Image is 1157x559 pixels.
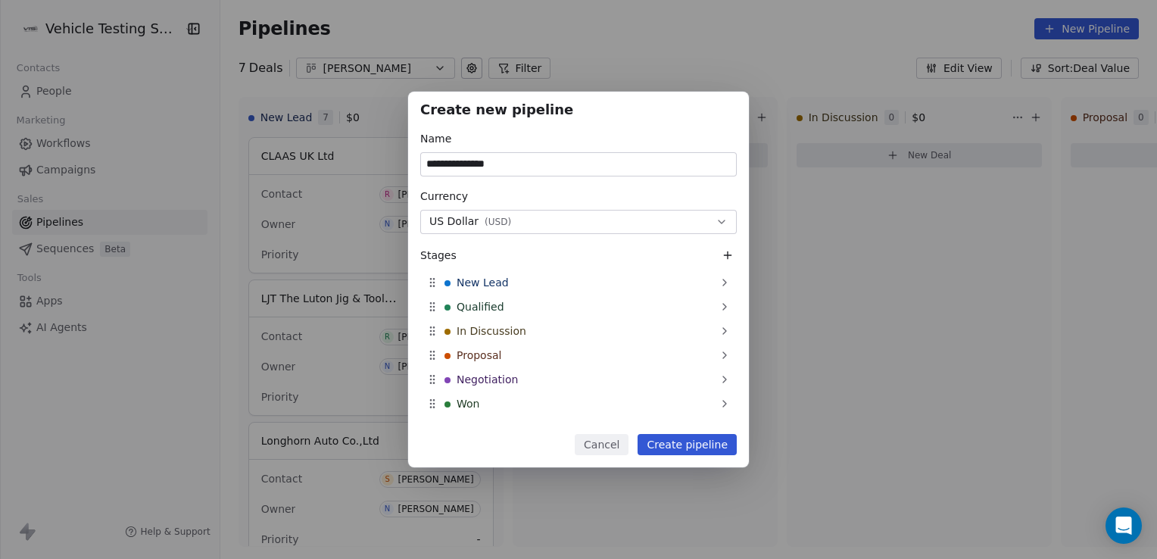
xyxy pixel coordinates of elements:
div: Negotiation [420,367,737,392]
span: Negotiation [457,372,518,387]
button: US Dollar(USD) [420,210,737,234]
span: US Dollar [429,214,479,230]
button: Cancel [575,434,628,455]
span: Qualified [457,299,504,314]
div: Won [420,392,737,416]
span: In Discussion [457,323,526,339]
button: Create pipeline [638,434,737,455]
span: Won [457,396,479,411]
div: Name [420,131,737,146]
div: In Discussion [420,319,737,343]
span: New Lead [457,275,509,290]
span: Proposal [457,348,501,363]
span: ( USD ) [485,216,511,228]
h1: Create new pipeline [420,104,737,119]
span: Lost [457,420,479,436]
span: Stages [420,248,457,263]
div: Lost [420,416,737,440]
div: New Lead [420,270,737,295]
div: Qualified [420,295,737,319]
div: Currency [420,189,737,204]
div: Proposal [420,343,737,367]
